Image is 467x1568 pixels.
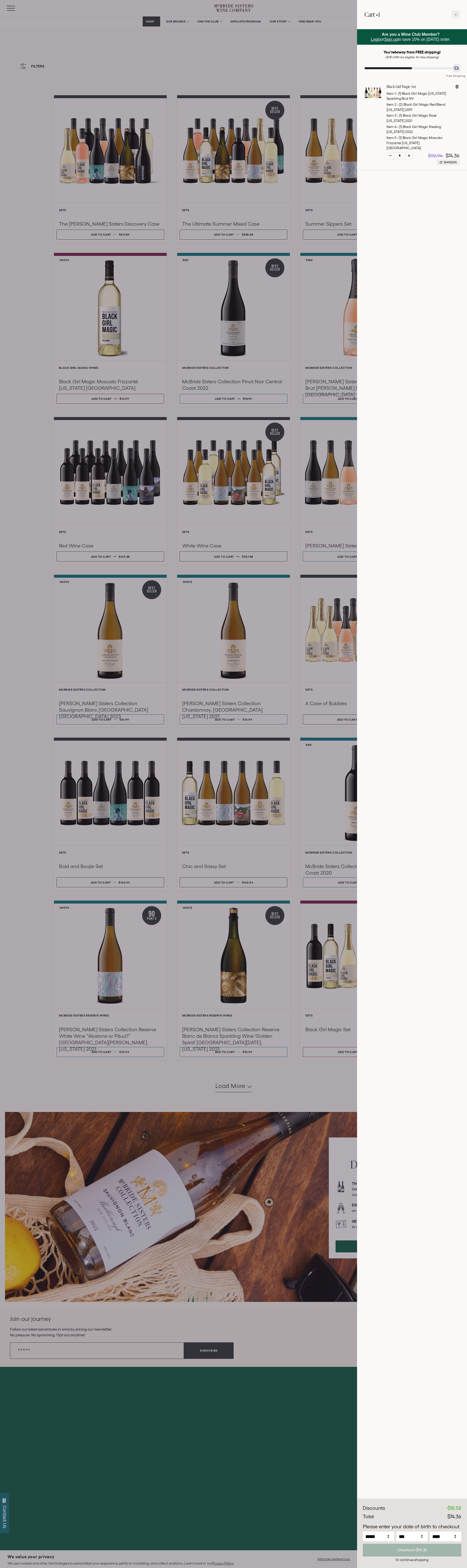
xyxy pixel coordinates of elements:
h2: Cart • [365,7,380,21]
span: $74.36 [447,1514,461,1519]
span: 6 [394,50,396,54]
span: : [397,113,398,117]
span: : [397,136,398,140]
span: (2) Black Girl Magic Red Blend [US_STATE] 2019 [387,102,445,112]
span: $92.94 [428,153,442,158]
span: or to save 10% on [DATE] order. [371,32,451,41]
span: [DATE] 20% [444,160,457,164]
span: (1) Black Girl Magic Rosé [US_STATE] 2021 [387,113,437,123]
div: Free Shipping [445,69,467,78]
span: $74.36 [446,153,460,158]
span: (1) Black Girl Magic Moscato Frizzanté [US_STATE] [GEOGRAPHIC_DATA] [387,136,443,150]
span: (1) Black Girl Magic [US_STATE] Sparkling Brut NV [387,91,446,101]
span: 1 [378,10,380,18]
span: : [397,102,398,106]
a: Login [371,37,381,41]
div: Discounts [363,1505,385,1512]
div: Total [363,1513,374,1521]
div: Or continue shopping [363,1558,461,1562]
span: Item 2 [387,102,397,106]
div: - [446,1505,461,1512]
span: Item 1 [387,91,396,95]
em: (SHE CAN not eligible for free shipping) [385,55,439,59]
span: Item 5 [387,136,396,140]
strong: You're away from FREE shipping! [384,50,441,54]
span: Item 3 [387,113,397,117]
span: Item 4 [387,125,397,129]
span: (1) Black Girl Magic Riesling [US_STATE] 2022 [387,125,441,134]
span: $18.58 [448,1505,461,1511]
p: Please enter your date of birth to checkout [363,1523,461,1531]
strong: Are you a Wine Club Member? [382,32,440,36]
a: Black Girl Magic Set [365,97,382,102]
a: Sign up [384,37,398,41]
span: : [397,125,398,129]
a: Black Girl Magic Set [387,84,451,89]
